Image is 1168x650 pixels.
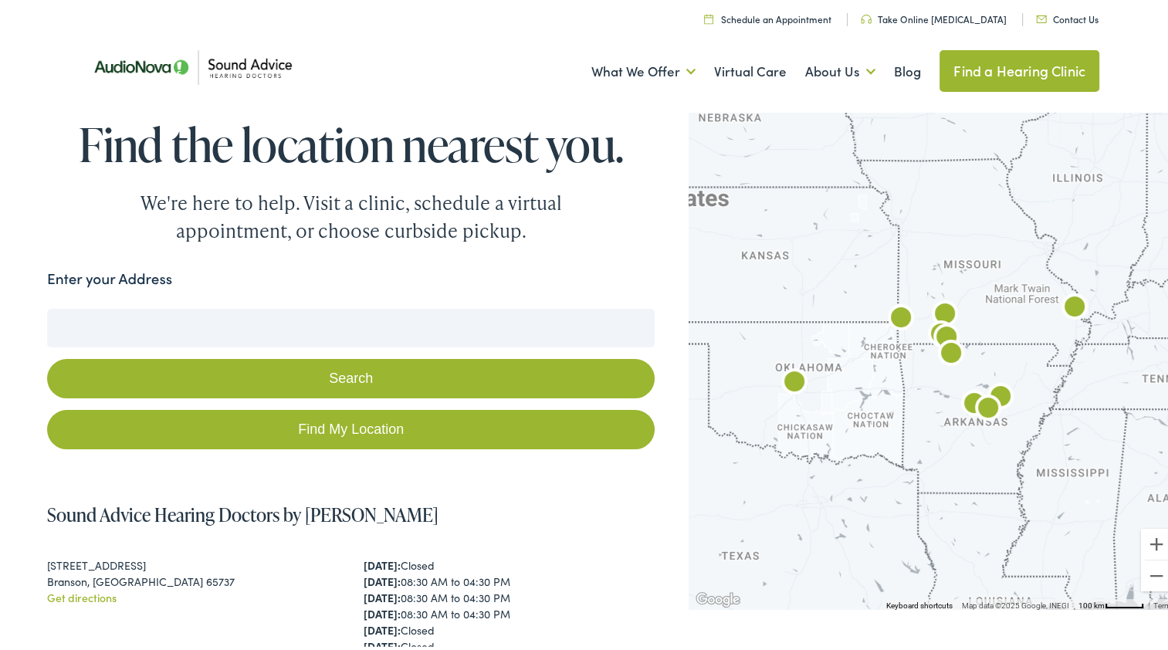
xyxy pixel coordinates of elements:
strong: [DATE]: [363,570,400,586]
a: Blog [894,40,921,97]
label: Enter your Address [47,265,172,287]
div: AudioNova [963,382,1013,432]
a: About Us [805,40,875,97]
div: Branson, [GEOGRAPHIC_DATA] 65737 [47,570,339,587]
div: AudioNova [976,371,1025,420]
a: Schedule an Appointment [704,9,831,22]
a: Get directions [47,587,117,602]
strong: [DATE]: [363,619,400,635]
a: Virtual Care [714,40,787,97]
div: Sound Advice Hearing Doctors by AudioNova [916,308,966,357]
a: What We Offer [591,40,696,97]
input: Enter your address or zip code [47,306,655,344]
strong: [DATE]: [363,587,400,602]
img: Google [692,587,743,607]
div: AudioNova [950,377,999,427]
div: AudioNova [1050,281,1099,330]
img: Headphone icon in a unique green color, suggesting audio-related services or features. [861,12,872,21]
strong: [DATE]: [363,554,400,570]
a: Contact Us [1036,9,1099,22]
a: Find a Hearing Clinic [939,47,1099,89]
button: Keyboard shortcuts [886,598,953,608]
a: Open this area in Google Maps (opens a new window) [692,587,743,607]
a: Take Online [MEDICAL_DATA] [861,9,1007,22]
strong: [DATE]: [363,603,400,618]
div: Sound Advice Hearing Doctors by AudioNova [922,311,971,361]
img: Calendar icon in a unique green color, symbolizing scheduling or date-related features. [704,11,713,21]
a: Sound Advice Hearing Doctors by [PERSON_NAME] [47,499,438,524]
img: Icon representing mail communication in a unique green color, indicative of contact or communicat... [1036,12,1047,20]
div: AudioNova [926,327,976,377]
a: Find My Location [47,407,655,446]
h1: Find the location nearest you. [47,116,655,167]
div: AudioNova [876,292,926,341]
button: Search [47,356,655,395]
span: Map data ©2025 Google, INEGI [962,598,1069,607]
div: [STREET_ADDRESS] [47,554,339,570]
div: Sound Advice Hearing Doctors by AudioNova [920,288,970,337]
div: AudioNova [770,356,819,405]
span: 100 km [1078,598,1105,607]
div: We're here to help. Visit a clinic, schedule a virtual appointment, or choose curbside pickup. [104,186,598,242]
button: Map Scale: 100 km per 47 pixels [1074,596,1149,607]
